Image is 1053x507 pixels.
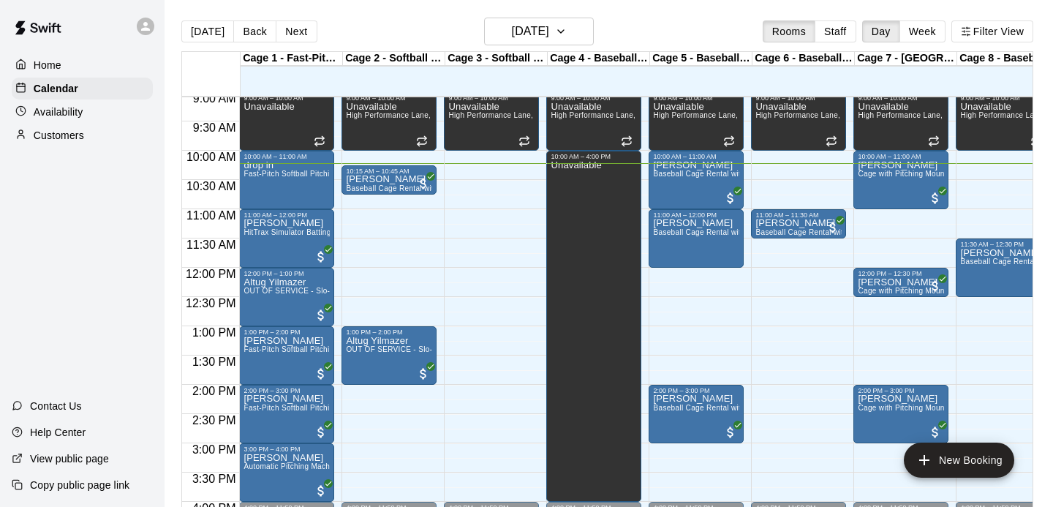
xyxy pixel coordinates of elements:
[233,20,276,42] button: Back
[858,404,1025,412] span: Cage with Pitching Mound (4 People Maximum!)
[276,20,317,42] button: Next
[853,268,948,297] div: 12:00 PM – 12:30 PM: Dylan Carrigan
[653,228,883,236] span: Baseball Cage Rental with Pitching Machine (4 People Maximum!)
[189,121,240,134] span: 9:30 AM
[858,387,944,394] div: 2:00 PM – 3:00 PM
[346,345,700,353] span: OUT OF SERVICE - Slo-Pitch Softball Iron [PERSON_NAME] Machine - Cage 2 (4 People Maximum!)
[858,153,944,160] div: 10:00 AM – 11:00 AM
[181,20,234,42] button: [DATE]
[723,425,738,440] span: All customers have paid
[723,191,738,206] span: All customers have paid
[30,425,86,440] p: Help Center
[12,54,153,76] a: Home
[416,135,428,147] span: Recurring event
[182,268,239,280] span: 12:00 PM
[548,52,650,66] div: Cage 4 - Baseball Pitching Machine
[512,21,549,42] h6: [DATE]
[244,345,446,353] span: Fast-Pitch Softball Pitching Machine (4 People Maximum!)
[853,92,948,151] div: 9:00 AM – 10:00 AM: Unavailable
[346,328,432,336] div: 1:00 PM – 2:00 PM
[928,279,943,293] span: All customers have paid
[183,180,240,192] span: 10:30 AM
[751,92,846,151] div: 9:00 AM – 10:00 AM: Unavailable
[314,135,325,147] span: Recurring event
[241,52,343,66] div: Cage 1 - Fast-Pitch Machine and Automatic Baseball Hack Attack Pitching Machine
[653,387,739,394] div: 2:00 PM – 3:00 PM
[653,153,739,160] div: 10:00 AM – 11:00 AM
[189,385,240,397] span: 2:00 PM
[244,387,330,394] div: 2:00 PM – 3:00 PM
[244,170,446,178] span: Fast-Pitch Softball Pitching Machine (4 People Maximum!)
[858,270,944,277] div: 12:00 PM – 12:30 PM
[653,94,739,102] div: 9:00 AM – 10:00 AM
[12,78,153,99] a: Calendar
[1030,135,1042,147] span: Recurring event
[518,135,530,147] span: Recurring event
[653,211,739,219] div: 11:00 AM – 12:00 PM
[858,94,944,102] div: 9:00 AM – 10:00 AM
[960,241,1046,248] div: 11:30 AM – 12:30 PM
[928,191,943,206] span: All customers have paid
[956,239,1051,297] div: 11:30 AM – 12:30 PM: Baseball Cage Rental with Pitching Machine (4 People Maximum!)
[244,404,446,412] span: Fast-Pitch Softball Pitching Machine (4 People Maximum!)
[30,399,82,413] p: Contact Us
[12,124,153,146] div: Customers
[826,220,840,235] span: All customers have paid
[551,94,637,102] div: 9:00 AM – 10:00 AM
[653,170,883,178] span: Baseball Cage Rental with Pitching Machine (4 People Maximum!)
[239,326,334,385] div: 1:00 PM – 2:00 PM: Jayden Lawson
[621,135,633,147] span: Recurring event
[484,18,594,45] button: [DATE]
[853,151,948,209] div: 10:00 AM – 11:00 AM: Daniel Shlesinger
[546,92,641,151] div: 9:00 AM – 10:00 AM: Unavailable
[189,92,240,105] span: 9:00 AM
[826,135,837,147] span: Recurring event
[346,94,432,102] div: 9:00 AM – 10:00 AM
[343,52,445,66] div: Cage 2 - Softball Slo-pitch Iron [PERSON_NAME] & Hack Attack Baseball Pitching Machine
[30,478,129,492] p: Copy public page link
[445,52,548,66] div: Cage 3 - Softball Slo-pitch Iron [PERSON_NAME] & Baseball Pitching Machine
[751,209,846,239] div: 11:00 AM – 11:30 AM: Edward Stewart
[244,462,494,470] span: Automatic Pitching Machine Baseball Cage Rental (4 People Maximum!)
[314,425,328,440] span: All customers have paid
[34,81,78,96] p: Calendar
[183,209,240,222] span: 11:00 AM
[189,414,240,427] span: 2:30 PM
[244,328,330,336] div: 1:00 PM – 2:00 PM
[244,446,330,453] div: 3:00 PM – 4:00 PM
[755,228,986,236] span: Baseball Cage Rental with Pitching Machine (4 People Maximum!)
[649,151,744,209] div: 10:00 AM – 11:00 AM: kazimir lohaza
[189,443,240,456] span: 3:00 PM
[244,153,330,160] div: 10:00 AM – 11:00 AM
[899,20,946,42] button: Week
[855,52,957,66] div: Cage 7 - [GEOGRAPHIC_DATA]
[30,451,109,466] p: View public page
[862,20,900,42] button: Day
[183,151,240,163] span: 10:00 AM
[853,385,948,443] div: 2:00 PM – 3:00 PM: Noah Lawrence
[653,404,883,412] span: Baseball Cage Rental with Pitching Machine (4 People Maximum!)
[546,151,641,502] div: 10:00 AM – 4:00 PM: Unavailable
[763,20,815,42] button: Rooms
[12,101,153,123] a: Availability
[649,209,744,268] div: 11:00 AM – 12:00 PM: mark souza
[314,367,328,381] span: All customers have paid
[239,92,334,151] div: 9:00 AM – 10:00 AM: Unavailable
[244,270,330,277] div: 12:00 PM – 1:00 PM
[858,170,1025,178] span: Cage with Pitching Mound (4 People Maximum!)
[444,92,539,151] div: 9:00 AM – 10:00 AM: Unavailable
[34,105,83,119] p: Availability
[244,287,597,295] span: OUT OF SERVICE - Slo-Pitch Softball Iron [PERSON_NAME] Machine - Cage 2 (4 People Maximum!)
[960,94,1046,102] div: 9:00 AM – 10:00 AM
[649,385,744,443] div: 2:00 PM – 3:00 PM: mike young
[314,308,328,323] span: All customers have paid
[723,135,735,147] span: Recurring event
[416,367,431,381] span: All customers have paid
[416,176,431,191] span: All customers have paid
[314,484,328,498] span: All customers have paid
[951,20,1033,42] button: Filter View
[341,92,437,151] div: 9:00 AM – 10:00 AM: Unavailable
[182,297,239,309] span: 12:30 PM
